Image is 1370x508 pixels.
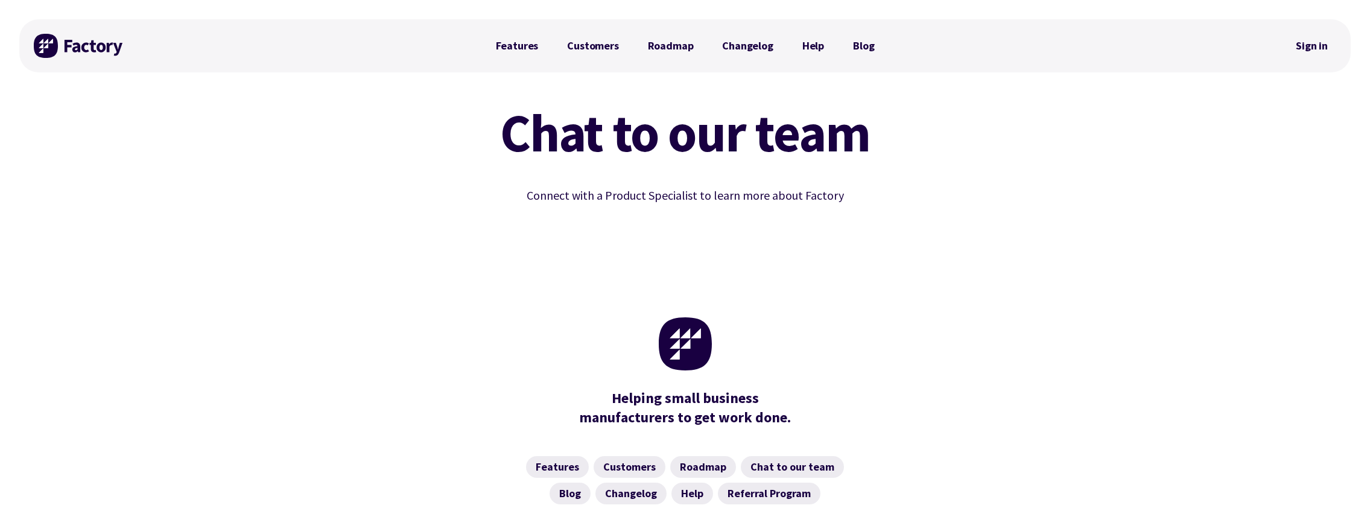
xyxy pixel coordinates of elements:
[550,483,591,504] a: Blog
[839,34,889,58] a: Blog
[1287,32,1336,60] a: Sign in
[574,389,797,427] div: manufacturers to get work done.
[481,34,889,58] nav: Primary Navigation
[671,483,713,504] a: Help
[481,34,553,58] a: Features
[788,34,839,58] a: Help
[670,456,736,478] a: Roadmap
[612,389,759,408] mark: Helping small business
[526,456,589,478] a: Features
[633,34,708,58] a: Roadmap
[741,456,844,478] a: Chat to our team
[34,34,124,58] img: Factory
[1287,32,1336,60] nav: Secondary Navigation
[595,483,667,504] a: Changelog
[718,483,820,504] a: Referral Program
[553,34,633,58] a: Customers
[411,186,960,205] p: Connect with a Product Specialist to learn more about Factory
[708,34,787,58] a: Changelog
[594,456,665,478] a: Customers
[411,106,960,159] h1: Chat to our team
